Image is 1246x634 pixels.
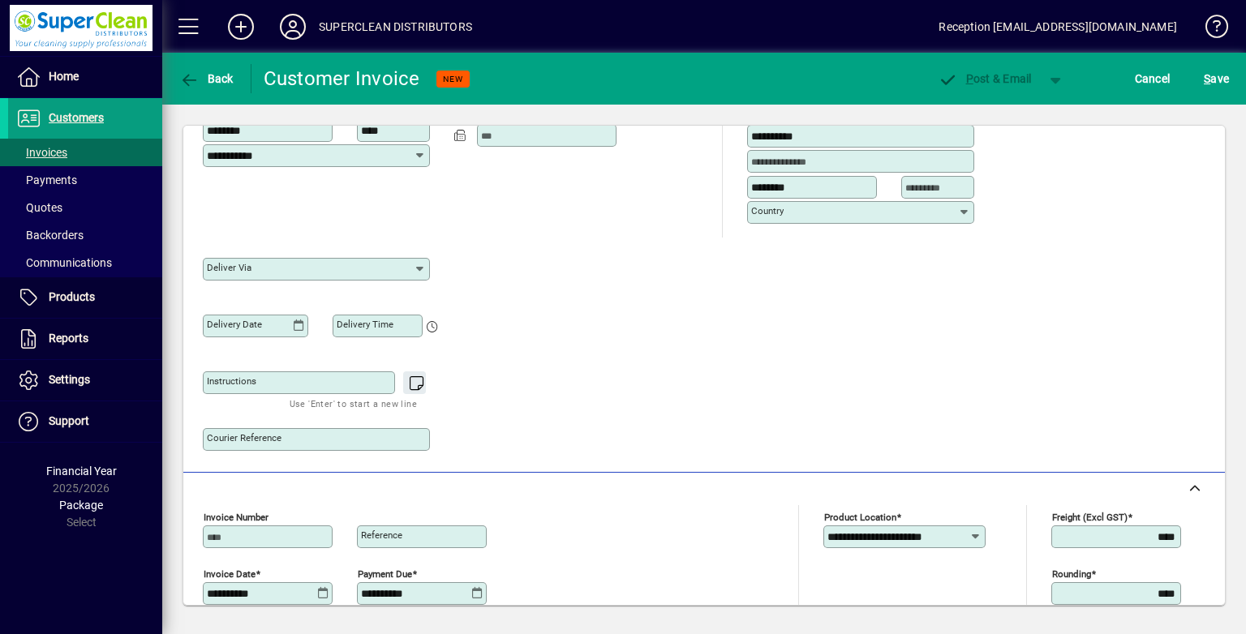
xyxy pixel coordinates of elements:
[49,414,89,427] span: Support
[8,277,162,318] a: Products
[49,332,88,345] span: Reports
[207,319,262,330] mat-label: Delivery date
[59,499,103,512] span: Package
[16,146,67,159] span: Invoices
[1204,66,1229,92] span: ave
[443,74,463,84] span: NEW
[204,511,269,522] mat-label: Invoice number
[290,394,417,413] mat-hint: Use 'Enter' to start a new line
[207,432,281,443] mat-label: Courier Reference
[966,72,973,85] span: P
[824,511,896,522] mat-label: Product location
[8,249,162,276] a: Communications
[16,201,62,214] span: Quotes
[939,14,1177,40] div: Reception [EMAIL_ADDRESS][DOMAIN_NAME]
[49,111,104,124] span: Customers
[8,401,162,442] a: Support
[162,64,251,93] app-page-header-button: Back
[751,205,784,216] mat-label: Country
[264,66,420,92] div: Customer Invoice
[179,72,234,85] span: Back
[938,72,1032,85] span: ost & Email
[16,229,84,242] span: Backorders
[8,194,162,221] a: Quotes
[1052,511,1128,522] mat-label: Freight (excl GST)
[46,465,117,478] span: Financial Year
[8,139,162,166] a: Invoices
[207,262,251,273] mat-label: Deliver via
[1131,64,1175,93] button: Cancel
[930,64,1040,93] button: Post & Email
[49,373,90,386] span: Settings
[1052,568,1091,579] mat-label: Rounding
[1193,3,1226,56] a: Knowledge Base
[8,57,162,97] a: Home
[8,221,162,249] a: Backorders
[49,70,79,83] span: Home
[361,529,402,541] mat-label: Reference
[358,568,412,579] mat-label: Payment due
[16,256,112,269] span: Communications
[1135,66,1171,92] span: Cancel
[8,319,162,359] a: Reports
[337,319,393,330] mat-label: Delivery time
[267,12,319,41] button: Profile
[8,166,162,194] a: Payments
[1200,64,1233,93] button: Save
[215,12,267,41] button: Add
[207,375,256,387] mat-label: Instructions
[8,360,162,401] a: Settings
[319,14,472,40] div: SUPERCLEAN DISTRIBUTORS
[204,568,256,579] mat-label: Invoice date
[175,64,238,93] button: Back
[49,290,95,303] span: Products
[1204,72,1210,85] span: S
[16,173,77,186] span: Payments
